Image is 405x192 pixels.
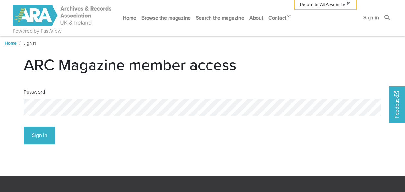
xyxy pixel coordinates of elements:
a: Browse the magazine [139,9,193,27]
a: Sign in [361,9,381,26]
h1: ARC Magazine member access [24,55,381,74]
a: Would you like to provide feedback? [389,86,405,123]
label: Password [24,88,45,96]
a: Home [120,9,139,27]
span: Feedback [393,91,400,119]
button: Sign In [24,127,55,144]
span: Return to ARA website [300,1,345,8]
a: ARA - ARC Magazine | Powered by PastView logo [13,1,112,29]
span: Sign in [23,40,36,46]
img: ARA - ARC Magazine | Powered by PastView [13,5,112,26]
a: Powered by PastView [13,27,62,35]
a: Search the magazine [193,9,247,27]
a: Home [5,40,17,46]
a: About [247,9,266,27]
a: Contact [266,9,294,27]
